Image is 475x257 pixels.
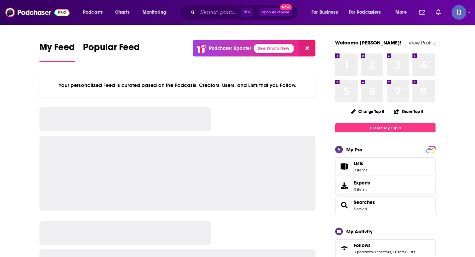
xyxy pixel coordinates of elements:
[354,207,367,211] a: 3 saved
[338,162,351,171] span: Lists
[373,250,373,254] span: ,
[335,123,436,132] a: Create My Top 8
[78,7,111,18] button: open menu
[354,242,415,248] a: Follows
[39,41,75,62] a: My Feed
[262,11,289,14] span: Open Advanced
[354,180,370,186] span: Exports
[338,244,351,253] a: Follows
[404,250,405,254] span: ,
[83,41,140,57] span: Popular Feed
[426,147,435,152] a: PRO
[354,250,373,254] a: 0 podcasts
[254,44,294,53] a: See What's New
[39,41,75,57] span: My Feed
[259,8,292,16] button: Open AdvancedNew
[347,107,388,116] button: Change Top 8
[311,8,338,17] span: For Business
[83,8,103,17] span: Podcasts
[405,250,415,254] a: 0 lists
[395,8,407,17] span: More
[335,196,436,214] span: Searches
[345,7,391,18] button: open menu
[433,7,444,18] a: Show notifications dropdown
[335,39,401,46] a: Welcome [PERSON_NAME]!
[198,7,241,18] input: Search podcasts, credits, & more...
[452,5,466,20] button: Show profile menu
[354,187,370,192] span: 0 items
[307,7,346,18] button: open menu
[346,228,373,235] div: My Activity
[111,7,133,18] a: Charts
[452,5,466,20] img: User Profile
[335,177,436,195] a: Exports
[354,242,371,248] span: Follows
[394,105,424,118] button: Share Top 8
[338,201,351,210] a: Searches
[408,39,436,46] a: View Profile
[373,250,391,254] a: 0 creators
[354,160,363,166] span: Lists
[209,45,251,51] p: Podchaser Update!
[115,8,129,17] span: Charts
[354,199,375,205] a: Searches
[83,41,140,62] a: Popular Feed
[5,6,70,19] img: Podchaser - Follow, Share and Rate Podcasts
[138,7,175,18] button: open menu
[338,181,351,190] span: Exports
[346,146,363,153] div: My Pro
[186,5,304,20] div: Search podcasts, credits, & more...
[354,160,367,166] span: Lists
[280,4,292,10] span: New
[241,8,253,17] span: ⌘ K
[142,8,166,17] span: Monitoring
[452,5,466,20] span: Logged in as dianawurster
[392,250,404,254] a: 0 users
[391,7,415,18] button: open menu
[335,157,436,175] a: Lists
[349,8,381,17] span: For Podcasters
[416,7,428,18] a: Show notifications dropdown
[39,74,315,97] div: Your personalized Feed is curated based on the Podcasts, Creators, Users, and Lists that you Follow.
[354,168,367,172] span: 0 items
